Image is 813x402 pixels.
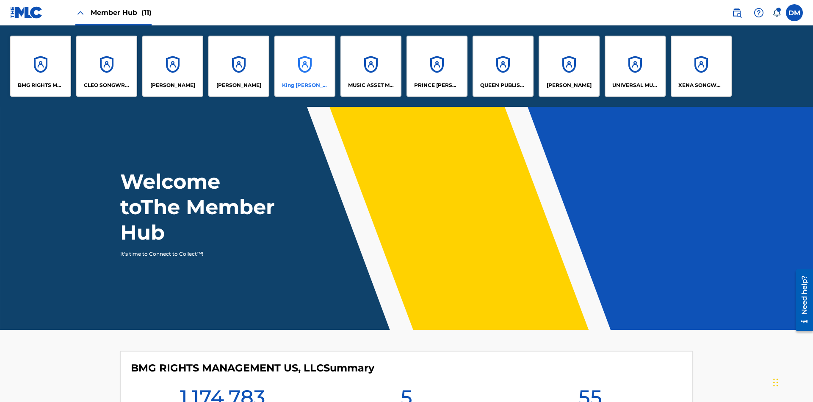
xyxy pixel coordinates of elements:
[406,36,467,97] a: AccountsPRINCE [PERSON_NAME]
[10,6,43,19] img: MLC Logo
[605,36,666,97] a: AccountsUNIVERSAL MUSIC PUB GROUP
[771,361,813,402] iframe: Chat Widget
[10,36,71,97] a: AccountsBMG RIGHTS MANAGEMENT US, LLC
[732,8,742,18] img: search
[671,36,732,97] a: AccountsXENA SONGWRITER
[274,36,335,97] a: AccountsKing [PERSON_NAME]
[772,8,781,17] div: Notifications
[678,81,725,89] p: XENA SONGWRITER
[131,362,374,374] h4: BMG RIGHTS MANAGEMENT US, LLC
[150,81,195,89] p: ELVIS COSTELLO
[216,81,261,89] p: EYAMA MCSINGER
[348,81,394,89] p: MUSIC ASSET MANAGEMENT (MAM)
[91,8,152,17] span: Member Hub
[142,36,203,97] a: Accounts[PERSON_NAME]
[547,81,592,89] p: RONALD MCTESTERSON
[750,4,767,21] div: Help
[75,8,86,18] img: Close
[473,36,534,97] a: AccountsQUEEN PUBLISHA
[282,81,328,89] p: King McTesterson
[480,81,526,89] p: QUEEN PUBLISHA
[414,81,460,89] p: PRINCE MCTESTERSON
[18,81,64,89] p: BMG RIGHTS MANAGEMENT US, LLC
[612,81,658,89] p: UNIVERSAL MUSIC PUB GROUP
[754,8,764,18] img: help
[539,36,600,97] a: Accounts[PERSON_NAME]
[76,36,137,97] a: AccountsCLEO SONGWRITER
[728,4,745,21] a: Public Search
[120,169,279,245] h1: Welcome to The Member Hub
[786,4,803,21] div: User Menu
[141,8,152,17] span: (11)
[120,250,267,258] p: It's time to Connect to Collect™!
[789,266,813,335] iframe: Resource Center
[84,81,130,89] p: CLEO SONGWRITER
[208,36,269,97] a: Accounts[PERSON_NAME]
[773,370,778,395] div: Drag
[340,36,401,97] a: AccountsMUSIC ASSET MANAGEMENT (MAM)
